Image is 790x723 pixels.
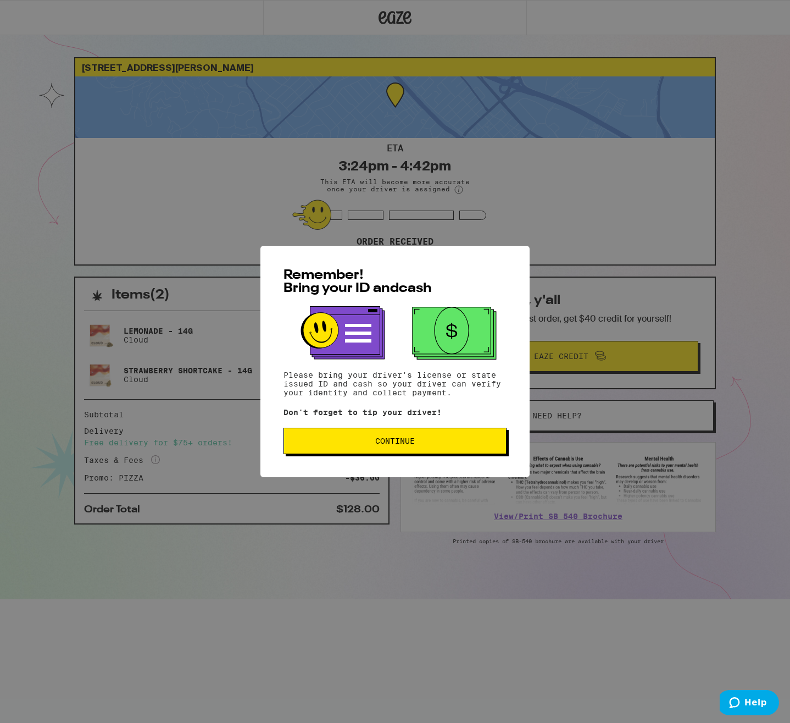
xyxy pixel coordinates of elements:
span: Remember! Bring your ID and cash [283,269,432,295]
span: Continue [375,437,415,445]
iframe: Opens a widget where you can find more information [720,690,779,718]
p: Please bring your driver's license or state issued ID and cash so your driver can verify your ide... [283,371,507,397]
p: Don't forget to tip your driver! [283,408,507,417]
button: Continue [283,428,507,454]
